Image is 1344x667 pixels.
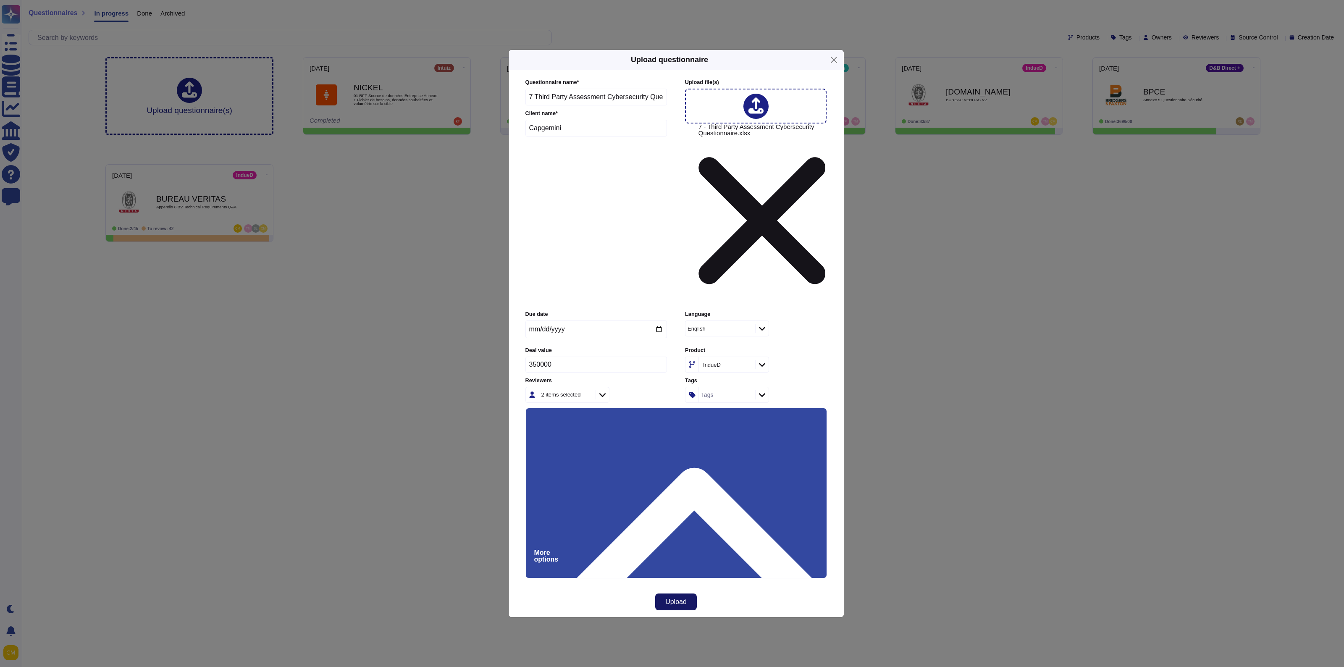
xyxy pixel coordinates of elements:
[685,312,827,317] label: Language
[525,312,667,317] label: Due date
[525,378,667,383] label: Reviewers
[525,357,667,373] input: Enter the amount
[525,80,667,85] label: Questionnaire name
[698,123,826,305] span: 7 - Third Party Assessment Cybersecurity Questionnaire.xlsx
[525,320,667,338] input: Due date
[688,326,706,331] div: English
[703,362,721,368] div: IndueD
[655,593,697,610] button: Upload
[631,54,708,66] h5: Upload questionnaire
[827,53,840,66] button: Close
[685,79,719,85] span: Upload file (s)
[534,549,571,563] span: More options
[525,348,667,353] label: Deal value
[525,89,667,105] input: Enter questionnaire name
[701,392,714,398] div: Tags
[665,599,687,605] span: Upload
[541,392,581,397] div: 2 items selected
[685,348,827,353] label: Product
[525,111,667,116] label: Client name
[525,120,667,137] input: Enter company name of the client
[685,378,827,383] label: Tags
